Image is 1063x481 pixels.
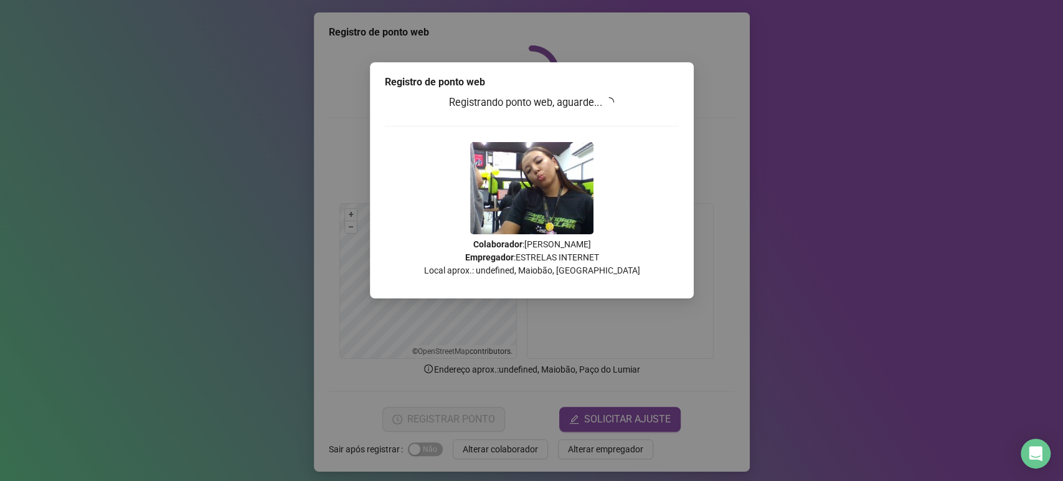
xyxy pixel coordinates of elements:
div: Open Intercom Messenger [1021,439,1051,469]
div: Registro de ponto web [385,75,679,90]
strong: Colaborador [473,239,522,249]
p: : [PERSON_NAME] : ESTRELAS INTERNET Local aprox.: undefined, Maiobão, [GEOGRAPHIC_DATA] [385,238,679,277]
strong: Empregador [465,252,513,262]
span: loading [604,97,614,107]
img: 2Q== [470,142,593,234]
h3: Registrando ponto web, aguarde... [385,95,679,111]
